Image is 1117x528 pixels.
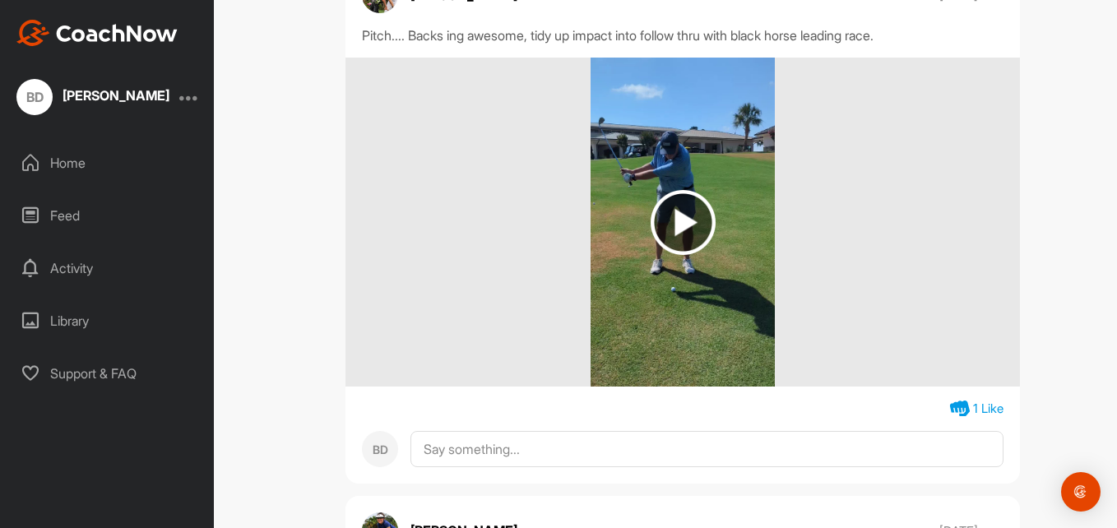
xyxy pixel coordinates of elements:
div: Support & FAQ [9,353,206,394]
div: BD [362,431,398,467]
div: BD [16,79,53,115]
div: [PERSON_NAME] [63,89,169,102]
div: Library [9,300,206,341]
div: Home [9,142,206,183]
div: Open Intercom Messenger [1061,472,1101,512]
img: media [591,58,776,387]
img: CoachNow [16,20,178,46]
div: Activity [9,248,206,289]
img: play [651,190,716,255]
div: 1 Like [973,400,1003,419]
div: Feed [9,195,206,236]
div: Pitch.... Backs ing awesome, tidy up impact into follow thru with black horse leading race. [362,25,1003,45]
